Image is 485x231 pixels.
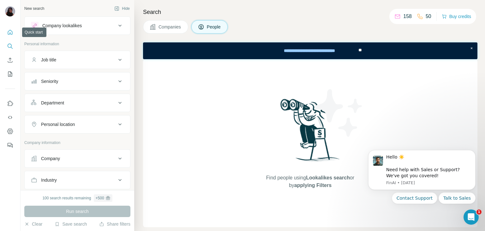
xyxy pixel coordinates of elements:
[9,189,23,193] span: Home
[306,175,350,180] span: Lookalikes search
[96,195,104,201] div: + 500
[13,77,114,88] p: How can we help?
[42,22,82,29] div: Company lookalikes
[92,10,104,23] img: Profile image for Christian
[13,101,113,108] h2: Status Surfe
[99,221,130,227] button: Share filters
[109,10,120,22] div: Close
[13,45,114,77] p: Hi [PERSON_NAME][EMAIL_ADDRESS][DOMAIN_NAME] 👋
[25,52,130,67] button: Job title
[24,41,130,47] p: Personal information
[42,194,112,202] div: 100 search results remaining
[24,6,44,11] div: New search
[278,97,343,168] img: Surfe Illustration - Woman searching with binoculars
[143,42,477,59] iframe: Banner
[5,126,15,137] button: Dashboard
[41,121,75,128] div: Personal location
[13,135,113,147] button: View status page
[41,100,64,106] div: Department
[25,117,130,132] button: Personal location
[95,173,126,198] button: News
[426,13,431,20] p: 50
[159,24,182,30] span: Companies
[5,140,15,151] button: Feedback
[5,41,15,52] button: Search
[359,142,485,228] iframe: Intercom notifications message
[25,18,130,33] button: Company lookalikes
[24,140,130,146] p: Company information
[6,155,120,179] div: Ask a questionAI Agent and team can help
[13,167,106,174] div: AI Agent and team can help
[105,189,117,193] span: News
[41,155,60,162] div: Company
[476,209,482,215] span: 1
[41,57,56,63] div: Job title
[5,98,15,109] button: Use Surfe on LinkedIn
[25,172,130,188] button: Industry
[260,174,361,189] span: Find people using or by
[37,189,58,193] span: Messages
[13,126,113,132] div: All services are online
[5,112,15,123] button: Use Surfe API
[41,177,57,183] div: Industry
[442,12,471,21] button: Buy credits
[55,221,87,227] button: Save search
[63,173,95,198] button: Help
[41,78,58,84] div: Seniority
[464,209,479,225] iframe: Intercom live chat
[32,173,63,198] button: Messages
[207,24,221,30] span: People
[25,95,130,110] button: Department
[25,151,130,166] button: Company
[5,27,15,38] button: Quick start
[68,10,80,23] img: Profile image for Maryam
[25,74,130,89] button: Seniority
[80,10,92,23] img: Profile image for Aurélie
[310,84,367,141] img: Surfe Illustration - Stars
[24,221,42,227] button: Clear
[143,8,477,16] h4: Search
[294,183,332,188] span: applying Filters
[5,54,15,66] button: Enrich CSV
[5,68,15,80] button: My lists
[110,4,134,13] button: Hide
[13,12,19,22] img: logo
[5,6,15,16] img: Avatar
[403,13,412,20] p: 158
[74,189,84,193] span: Help
[13,161,106,167] div: Ask a question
